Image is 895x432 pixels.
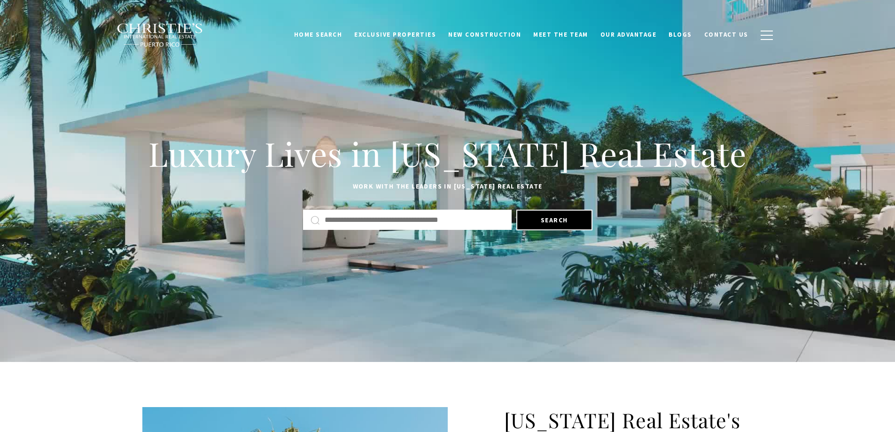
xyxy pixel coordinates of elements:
[142,181,753,192] p: Work with the leaders in [US_STATE] Real Estate
[704,31,748,39] span: Contact Us
[527,26,594,44] a: Meet the Team
[142,133,753,174] h1: Luxury Lives in [US_STATE] Real Estate
[442,26,527,44] a: New Construction
[594,26,663,44] a: Our Advantage
[662,26,698,44] a: Blogs
[117,23,204,47] img: Christie's International Real Estate black text logo
[516,210,592,230] button: Search
[600,31,657,39] span: Our Advantage
[354,31,436,39] span: Exclusive Properties
[288,26,349,44] a: Home Search
[348,26,442,44] a: Exclusive Properties
[669,31,692,39] span: Blogs
[448,31,521,39] span: New Construction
